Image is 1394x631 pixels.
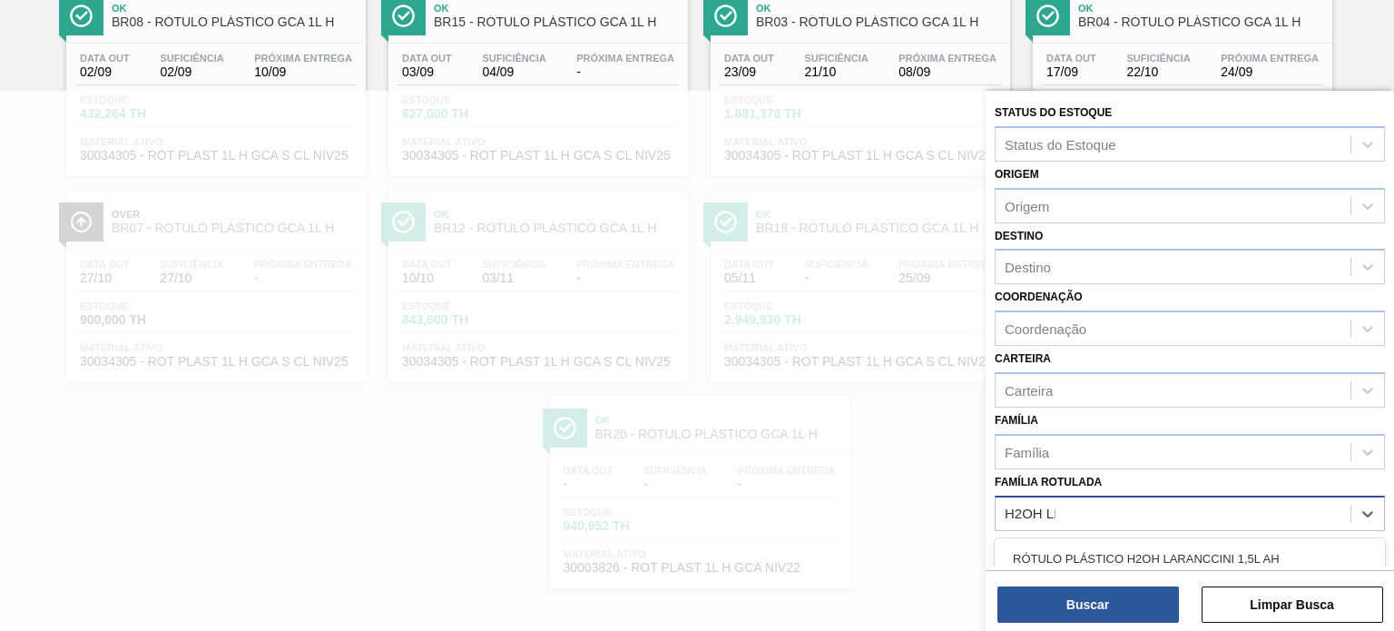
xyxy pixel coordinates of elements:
img: Ícone [714,5,737,27]
div: Carteira [1005,382,1053,398]
span: 24/09 [1221,65,1319,79]
span: BR04 - RÓTULO PLÁSTICO GCA 1L H [1078,15,1323,29]
span: 08/09 [898,65,996,79]
span: Suficiência [1126,53,1190,64]
div: RÓTULO PLÁSTICO H2OH LARANCCINI 1,5L AH [995,542,1385,576]
span: 22/10 [1126,65,1190,79]
span: Próxima Entrega [1221,53,1319,64]
span: Próxima Entrega [576,53,674,64]
span: Próxima Entrega [254,53,352,64]
span: Próxima Entrega [898,53,996,64]
span: Ok [756,3,1001,14]
span: - [576,65,674,79]
label: Material ativo [995,537,1085,550]
span: Data out [1046,53,1096,64]
span: 10/09 [254,65,352,79]
img: Ícone [392,5,415,27]
div: Família [1005,444,1049,459]
div: Origem [1005,198,1049,213]
span: 21/10 [804,65,868,79]
span: 03/09 [402,65,452,79]
span: Data out [80,53,130,64]
label: Status do Estoque [995,106,1112,119]
label: Família Rotulada [995,476,1102,488]
img: Ícone [1036,5,1059,27]
span: Data out [402,53,452,64]
span: Ok [434,3,679,14]
label: Carteira [995,352,1051,365]
span: 23/09 [724,65,774,79]
img: Ícone [70,5,93,27]
span: Data out [724,53,774,64]
span: BR15 - RÓTULO PLÁSTICO GCA 1L H [434,15,679,29]
span: 02/09 [80,65,130,79]
span: Ok [112,3,357,14]
label: Família [995,414,1038,427]
div: Status do Estoque [1005,136,1116,152]
span: Suficiência [160,53,223,64]
span: Suficiência [482,53,545,64]
span: BR08 - RÓTULO PLÁSTICO GCA 1L H [112,15,357,29]
span: Ok [1078,3,1323,14]
div: Coordenação [1005,321,1086,337]
div: Destino [1005,260,1051,275]
label: Origem [995,168,1039,181]
span: 04/09 [482,65,545,79]
span: Suficiência [804,53,868,64]
span: 17/09 [1046,65,1096,79]
span: BR03 - RÓTULO PLÁSTICO GCA 1L H [756,15,1001,29]
label: Destino [995,230,1043,242]
label: Coordenação [995,291,1083,303]
span: 02/09 [160,65,223,79]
